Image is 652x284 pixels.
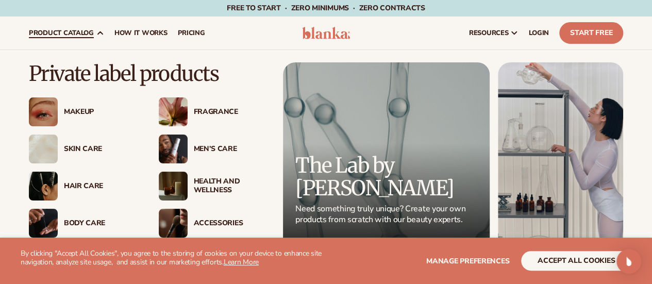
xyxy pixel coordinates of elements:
a: Cream moisturizer swatch. Skin Care [29,135,138,163]
button: accept all cookies [521,251,631,271]
a: Learn More [224,257,259,267]
a: Pink blooming flower. Fragrance [159,97,268,126]
span: resources [469,29,508,37]
a: Male hand applying moisturizer. Body Care [29,209,138,238]
a: product catalog [24,16,109,49]
p: By clicking "Accept All Cookies", you agree to the storing of cookies on your device to enhance s... [21,249,326,267]
p: Private label products [29,62,268,85]
img: Male hand applying moisturizer. [29,209,58,238]
a: Female with makeup brush. Accessories [159,209,268,238]
div: Body Care [64,219,138,228]
a: Female with glitter eye makeup. Makeup [29,97,138,126]
img: Pink blooming flower. [159,97,188,126]
div: Fragrance [194,108,268,116]
span: How It Works [114,29,168,37]
div: Men’s Care [194,145,268,154]
img: Candles and incense on table. [159,172,188,201]
a: pricing [172,16,210,49]
span: product catalog [29,29,94,37]
a: LOGIN [524,16,554,49]
div: Accessories [194,219,268,228]
img: Female hair pulled back with clips. [29,172,58,201]
a: How It Works [109,16,173,49]
img: logo [302,27,350,39]
img: Female in lab with equipment. [498,62,623,275]
a: Female hair pulled back with clips. Hair Care [29,172,138,201]
a: Male holding moisturizer bottle. Men’s Care [159,135,268,163]
div: Hair Care [64,182,138,191]
span: LOGIN [529,29,549,37]
img: Male holding moisturizer bottle. [159,135,188,163]
a: resources [464,16,524,49]
a: Candles and incense on table. Health And Wellness [159,172,268,201]
div: Makeup [64,108,138,116]
span: Free to start · ZERO minimums · ZERO contracts [227,3,425,13]
button: Manage preferences [426,251,509,271]
img: Female with glitter eye makeup. [29,97,58,126]
a: Start Free [559,22,623,44]
span: pricing [177,29,205,37]
span: Manage preferences [426,256,509,266]
img: Female with makeup brush. [159,209,188,238]
p: Need something truly unique? Create your own products from scratch with our beauty experts. [295,204,469,225]
div: Health And Wellness [194,177,268,195]
a: Microscopic product formula. The Lab by [PERSON_NAME] Need something truly unique? Create your ow... [283,62,490,275]
p: The Lab by [PERSON_NAME] [295,154,469,199]
img: Cream moisturizer swatch. [29,135,58,163]
div: Skin Care [64,145,138,154]
div: Open Intercom Messenger [616,249,641,274]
